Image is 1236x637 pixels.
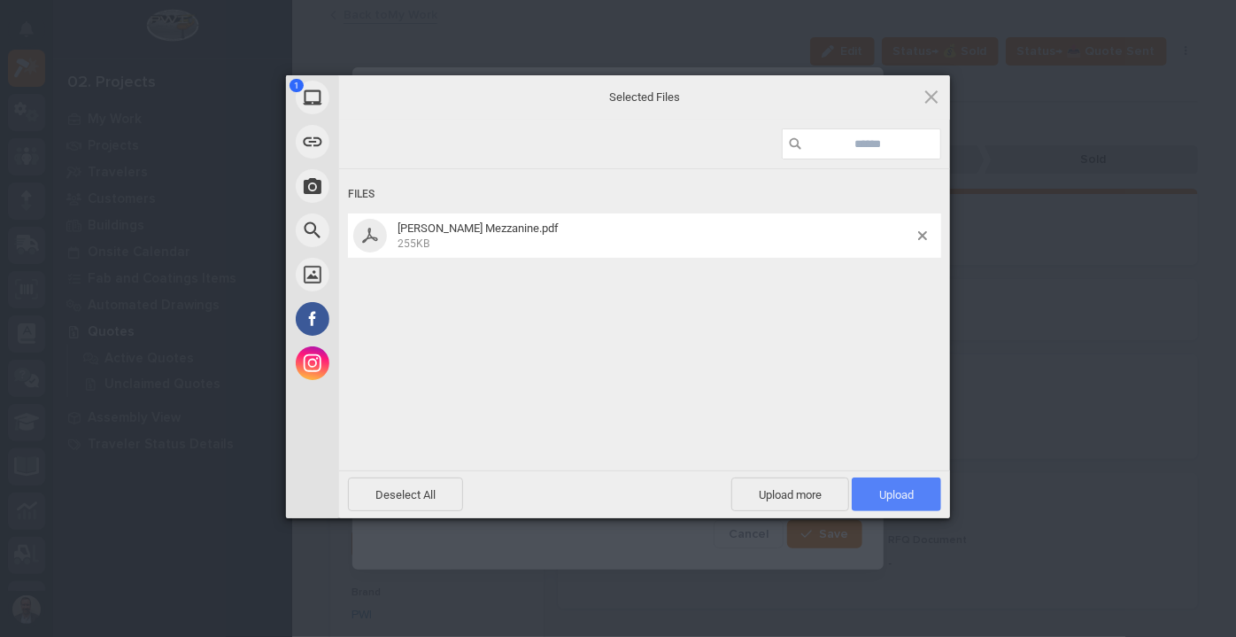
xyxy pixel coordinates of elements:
[348,478,463,511] span: Deselect All
[467,89,822,105] span: Selected Files
[879,488,914,501] span: Upload
[286,120,498,164] div: Link (URL)
[286,208,498,252] div: Web Search
[286,341,498,385] div: Instagram
[286,75,498,120] div: My Device
[290,79,304,92] span: 1
[922,87,941,106] span: Click here or hit ESC to close picker
[392,221,918,251] span: Voss Mezzanine.pdf
[731,478,849,511] span: Upload more
[852,478,941,511] span: Upload
[286,297,498,341] div: Facebook
[398,221,559,235] span: [PERSON_NAME] Mezzanine.pdf
[286,164,498,208] div: Take Photo
[398,237,429,250] span: 255KB
[286,252,498,297] div: Unsplash
[348,178,941,211] div: Files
